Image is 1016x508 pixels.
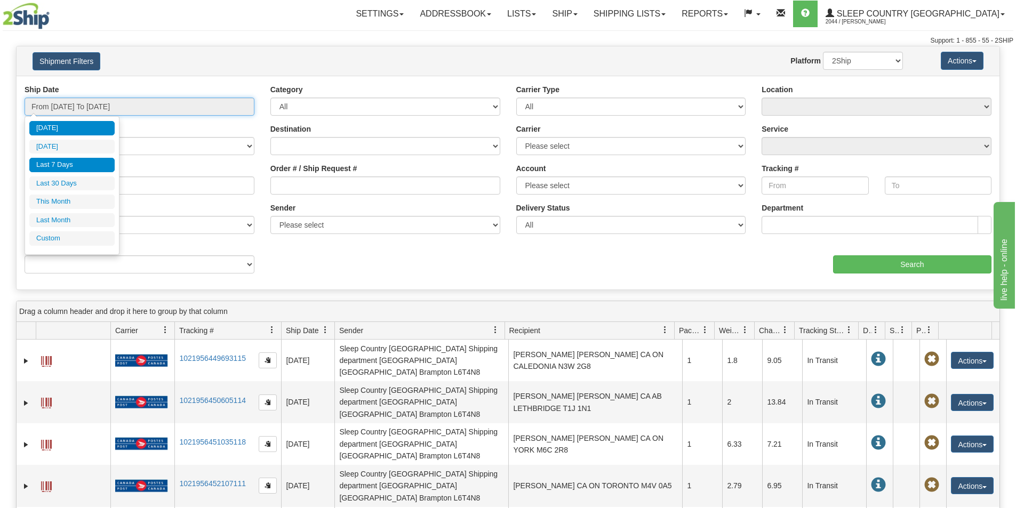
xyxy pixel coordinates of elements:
td: 2.79 [722,465,762,506]
a: Tracking Status filter column settings [840,321,858,339]
a: Label [41,351,52,368]
label: Category [270,84,303,95]
button: Actions [951,394,994,411]
td: Sleep Country [GEOGRAPHIC_DATA] Shipping department [GEOGRAPHIC_DATA] [GEOGRAPHIC_DATA] Brampton ... [334,465,508,506]
td: 9.05 [762,340,802,381]
a: 1021956451035118 [179,438,246,446]
label: Carrier [516,124,541,134]
td: In Transit [802,465,866,506]
button: Copy to clipboard [259,478,277,494]
a: Settings [348,1,412,27]
button: Copy to clipboard [259,394,277,410]
span: Pickup Status [916,325,925,336]
span: Sender [339,325,363,336]
td: 1 [682,465,722,506]
td: [PERSON_NAME] [PERSON_NAME] CA ON CALEDONIA N3W 2G8 [508,340,682,381]
td: In Transit [802,381,866,423]
a: Packages filter column settings [696,321,714,339]
td: 1.8 [722,340,762,381]
span: Sleep Country [GEOGRAPHIC_DATA] [834,9,999,18]
div: live help - online [8,6,99,19]
label: Order # / Ship Request # [270,163,357,174]
a: 1021956449693115 [179,354,246,362]
a: Delivery Status filter column settings [867,321,885,339]
button: Actions [951,477,994,494]
a: Addressbook [412,1,499,27]
button: Copy to clipboard [259,436,277,452]
span: Shipment Issues [890,325,899,336]
td: [DATE] [281,381,334,423]
a: Sleep Country [GEOGRAPHIC_DATA] 2044 / [PERSON_NAME] [818,1,1013,27]
td: [DATE] [281,465,334,506]
label: Department [762,203,803,213]
span: Charge [759,325,781,336]
span: Pickup Not Assigned [924,394,939,409]
div: grid grouping header [17,301,999,322]
td: Sleep Country [GEOGRAPHIC_DATA] Shipping department [GEOGRAPHIC_DATA] [GEOGRAPHIC_DATA] Brampton ... [334,340,508,381]
label: Destination [270,124,311,134]
li: Last Month [29,213,115,228]
label: Sender [270,203,295,213]
td: In Transit [802,340,866,381]
a: Recipient filter column settings [656,321,674,339]
td: 2 [722,381,762,423]
a: Sender filter column settings [486,321,505,339]
td: In Transit [802,423,866,465]
td: 6.95 [762,465,802,506]
img: 20 - Canada Post [115,437,167,450]
span: Ship Date [286,325,318,336]
button: Copy to clipboard [259,352,277,368]
td: [PERSON_NAME] [PERSON_NAME] CA AB LETHBRIDGE T1J 1N1 [508,381,682,423]
span: Pickup Not Assigned [924,436,939,450]
a: Label [41,435,52,452]
a: 1021956450605114 [179,396,246,405]
td: Sleep Country [GEOGRAPHIC_DATA] Shipping department [GEOGRAPHIC_DATA] [GEOGRAPHIC_DATA] Brampton ... [334,381,508,423]
a: Label [41,477,52,494]
li: Last 30 Days [29,176,115,191]
a: Charge filter column settings [776,321,794,339]
span: Recipient [509,325,540,336]
a: Weight filter column settings [736,321,754,339]
span: In Transit [871,352,886,367]
li: Last 7 Days [29,158,115,172]
a: 1021956452107111 [179,479,246,488]
img: 20 - Canada Post [115,354,167,367]
img: 20 - Canada Post [115,479,167,493]
a: Ship Date filter column settings [316,321,334,339]
input: To [885,176,991,195]
input: From [762,176,868,195]
span: In Transit [871,478,886,493]
label: Location [762,84,793,95]
span: Pickup Not Assigned [924,478,939,493]
li: Custom [29,231,115,246]
span: Delivery Status [863,325,872,336]
td: [PERSON_NAME] [PERSON_NAME] CA ON YORK M6C 2R8 [508,423,682,465]
label: Ship Date [25,84,59,95]
a: Shipment Issues filter column settings [893,321,911,339]
iframe: chat widget [991,199,1015,308]
button: Actions [951,352,994,369]
a: Lists [499,1,544,27]
input: Search [833,255,991,273]
span: Carrier [115,325,138,336]
div: Support: 1 - 855 - 55 - 2SHIP [3,36,1013,45]
a: Carrier filter column settings [156,321,174,339]
button: Actions [951,436,994,453]
a: Shipping lists [586,1,674,27]
a: Label [41,393,52,410]
span: In Transit [871,394,886,409]
a: Expand [21,398,31,408]
span: Packages [679,325,701,336]
img: 20 - Canada Post [115,396,167,409]
td: 1 [682,381,722,423]
label: Carrier Type [516,84,559,95]
button: Actions [941,52,983,70]
label: Platform [790,55,821,66]
span: Tracking # [179,325,214,336]
a: Tracking # filter column settings [263,321,281,339]
label: Delivery Status [516,203,570,213]
button: Shipment Filters [33,52,100,70]
img: logo2044.jpg [3,3,50,29]
a: Expand [21,356,31,366]
a: Reports [674,1,736,27]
